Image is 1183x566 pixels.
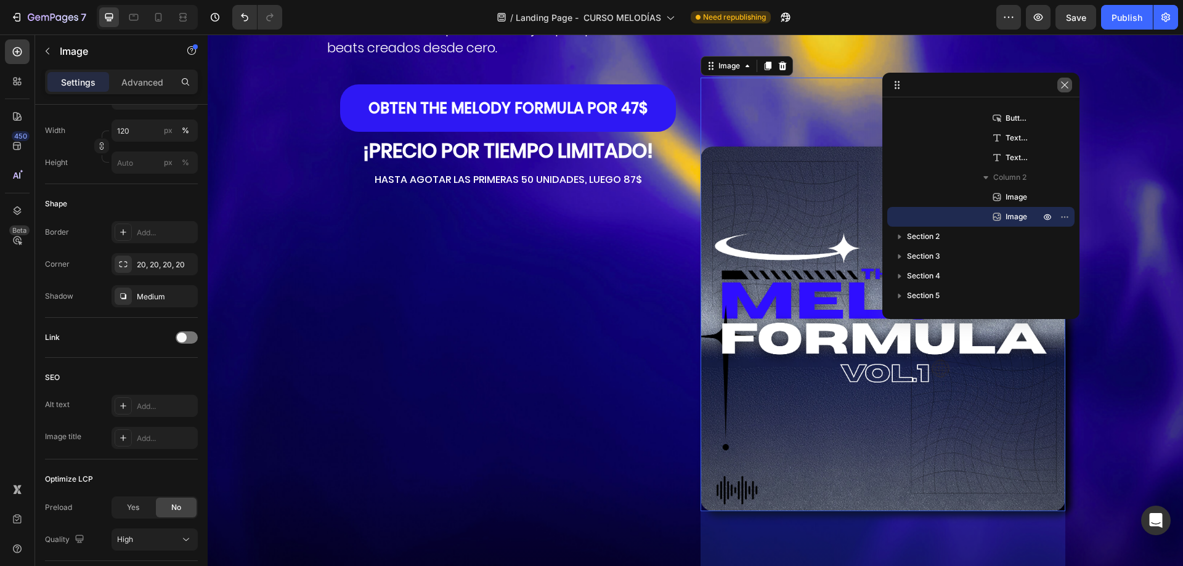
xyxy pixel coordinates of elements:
div: Open Intercom Messenger [1141,506,1171,535]
div: Optimize LCP [45,474,93,485]
span: High [117,535,133,544]
img: gempages_576749552749511497-b9e70973-95cc-46bc-af29-faa3fe9c8230.png [493,112,858,477]
button: % [161,155,176,170]
div: % [182,125,189,136]
button: % [161,123,176,138]
div: Link [45,332,60,343]
button: Publish [1101,5,1153,30]
span: Text Block [1006,132,1028,144]
div: Border [45,227,69,238]
div: Publish [1112,11,1142,24]
div: Shape [45,198,67,209]
div: % [182,157,189,168]
div: Image [508,26,535,37]
span: No [171,502,181,513]
span: Button [1006,112,1028,124]
span: Save [1066,12,1086,23]
span: Section 5 [907,289,940,302]
button: High [112,528,198,551]
div: Medium [137,291,195,302]
button: px [178,123,193,138]
div: Preload [45,502,72,513]
span: Text Block [1006,152,1028,164]
div: Corner [45,259,70,270]
div: Add... [137,433,195,444]
p: Advanced [121,76,163,89]
label: Width [45,125,65,136]
span: / [510,11,513,24]
span: Section 2 [907,230,940,243]
div: px [164,125,173,136]
div: Quality [45,532,87,548]
div: Undo/Redo [232,5,282,30]
div: Beta [9,225,30,235]
div: Alt text [45,399,70,410]
span: Landing Page - CURSO MELODÍAS [516,11,661,24]
div: Shadow [45,291,73,302]
p: 7 [81,10,86,25]
span: Section 3 [907,250,940,262]
div: SEO [45,372,60,383]
div: Add... [137,227,195,238]
input: px% [112,119,198,142]
span: Image [1006,211,1027,223]
p: Image [60,44,165,59]
span: Image [1006,191,1027,203]
button: px [178,155,193,170]
div: 20, 20, 20, 20 [137,259,195,270]
span: Section 4 [907,270,940,282]
span: Column 2 [993,171,1026,184]
div: 450 [12,131,30,141]
button: Save [1055,5,1096,30]
div: Image title [45,431,81,442]
div: Add... [137,401,195,412]
input: px% [112,152,198,174]
iframe: Design area [208,34,1183,566]
div: px [164,157,173,168]
span: Need republishing [703,12,766,23]
span: Yes [127,502,139,513]
p: Settings [61,76,96,89]
label: Height [45,157,68,168]
button: 7 [5,5,92,30]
